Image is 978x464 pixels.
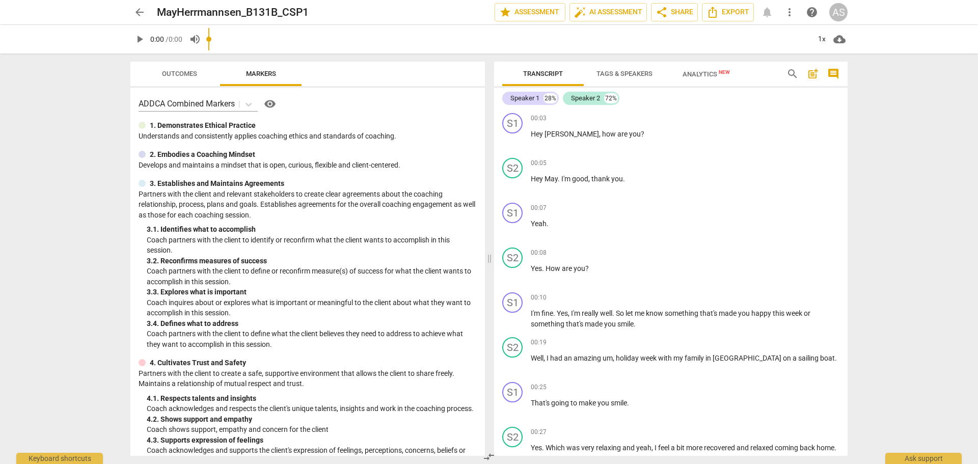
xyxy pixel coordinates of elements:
[531,354,544,362] span: Well
[833,33,846,45] span: cloud_download
[574,264,585,272] span: you
[499,6,561,18] span: Assessment
[750,444,775,452] span: relaxed
[130,30,149,48] button: Play
[544,93,557,103] div: 28%
[531,428,547,436] span: 00:27
[676,444,686,452] span: bit
[147,414,477,425] div: 4. 2. Shows support and empathy
[658,354,673,362] span: with
[817,444,834,452] span: home
[786,309,804,317] span: week
[531,444,542,452] span: Yes
[546,264,562,272] span: How
[671,444,676,452] span: a
[139,160,477,171] p: Develops and maintains a mindset that is open, curious, flexible and client-centered.
[571,309,582,317] span: I'm
[673,354,685,362] span: my
[568,309,571,317] span: ,
[707,6,749,18] span: Export
[562,264,574,272] span: are
[147,235,477,256] p: Coach partners with the client to identify or reconfirm what the client wants to accomplish in th...
[531,249,547,257] span: 00:08
[812,31,831,47] div: 1x
[558,175,561,183] span: .
[596,444,622,452] span: relaxing
[258,96,278,112] a: Help
[786,68,799,80] span: search
[531,175,545,183] span: Hey
[147,424,477,435] p: Coach shows support, empathy and concern for the client
[773,309,786,317] span: this
[665,309,700,317] span: something
[651,3,698,21] button: Share
[569,3,647,21] button: AI Assessment
[502,248,523,268] div: Change speaker
[147,266,477,287] p: Coach partners with the client to define or reconfirm measure(s) of success for what the client w...
[542,444,546,452] span: .
[651,444,655,452] span: ,
[820,354,835,362] span: boat
[623,175,625,183] span: .
[713,354,783,362] span: [GEOGRAPHIC_DATA]
[531,383,547,392] span: 00:25
[139,368,477,389] p: Partners with the client to create a safe, supportive environment that allows the client to share...
[545,130,599,138] span: [PERSON_NAME]
[629,130,641,138] span: you
[783,6,796,18] span: more_vert
[702,3,754,21] button: Export
[579,399,597,407] span: make
[582,309,600,317] span: really
[803,3,821,21] a: Help
[147,297,477,318] p: Coach inquires about or explores what is important or meaningful to the client about what they wa...
[641,130,644,138] span: ?
[784,66,801,82] button: Search
[133,6,146,18] span: arrow_back
[600,309,612,317] span: well
[656,6,693,18] span: Share
[531,220,547,228] span: Yeah
[611,175,623,183] span: you
[139,131,477,142] p: Understands and consistently applies coaching ethics and standards of coaching.
[147,329,477,349] p: Coach partners with the client to define what the client believes they need to address to achieve...
[604,320,617,328] span: you
[147,224,477,235] div: 3. 1. Identifies what to accomplish
[683,70,730,78] span: Analytics
[588,175,591,183] span: ,
[585,264,589,272] span: ?
[617,320,634,328] span: smile
[597,399,611,407] span: you
[547,354,550,362] span: I
[544,354,547,362] span: ,
[611,399,627,407] span: smile
[613,354,616,362] span: ,
[585,320,604,328] span: made
[596,70,653,77] span: Tags & Speakers
[825,66,841,82] button: Show/Hide comments
[502,337,523,358] div: Change speaker
[147,318,477,329] div: 3. 4. Defines what to address
[483,451,495,463] span: compare_arrows
[502,292,523,313] div: Change speaker
[603,354,613,362] span: um
[806,6,818,18] span: help
[547,220,549,228] span: .
[656,6,668,18] span: share
[561,175,572,183] span: I'm
[835,354,837,362] span: .
[150,149,255,160] p: 2. Embodies a Coaching Mindset
[546,444,566,452] span: Which
[616,354,640,362] span: holiday
[531,130,545,138] span: Hey
[574,354,603,362] span: amazing
[147,393,477,404] div: 4. 1. Respects talents and insights
[531,320,566,328] span: something
[783,354,793,362] span: on
[829,3,848,21] button: AS
[510,93,539,103] div: Speaker 1
[566,320,585,328] span: that's
[162,70,197,77] span: Outcomes
[157,6,309,19] h2: MayHerrmannsen_B131B_CSP1
[612,309,616,317] span: .
[804,309,810,317] span: or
